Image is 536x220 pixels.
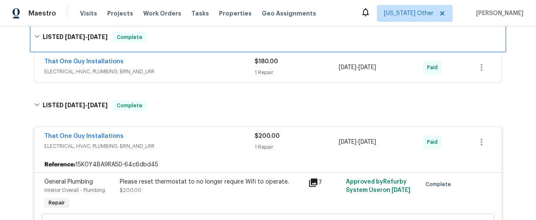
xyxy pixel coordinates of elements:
div: 7 [308,178,341,188]
span: [DATE] [88,102,108,108]
span: Approved by Refurby System User on [346,179,410,193]
span: [US_STATE] Other [384,9,433,18]
span: Complete [113,33,146,41]
h6: LISTED [43,32,108,42]
span: [DATE] [358,139,376,145]
div: LISTED [DATE]-[DATE]Complete [31,92,505,119]
span: [DATE] [65,34,85,40]
span: Paid [427,63,441,72]
span: [DATE] [339,65,356,70]
a: That One Guy Installations [44,59,124,65]
a: That One Guy Installations [44,133,124,139]
span: $180.00 [255,59,278,65]
span: [PERSON_NAME] [473,9,523,18]
b: Reference: [44,160,75,169]
span: [DATE] [358,65,376,70]
span: Complete [113,101,146,110]
span: [DATE] [339,139,356,145]
span: - [339,63,376,72]
span: Interior Overall - Plumbing [44,188,105,193]
span: ELECTRICAL, HVAC, PLUMBING, BRN_AND_LRR [44,67,255,76]
span: [DATE] [88,34,108,40]
span: Projects [107,9,133,18]
span: Visits [80,9,97,18]
div: Please reset thermostat to no longer require Wifi to operate. [120,178,303,186]
h6: LISTED [43,101,108,111]
span: - [339,138,376,146]
span: Paid [427,138,441,146]
span: General Plumbing [44,179,93,185]
span: Maestro [28,9,56,18]
span: ELECTRICAL, HVAC, PLUMBING, BRN_AND_LRR [44,142,255,150]
span: $200.00 [120,188,142,193]
span: Tasks [191,10,209,16]
span: [DATE] [65,102,85,108]
div: 1 Repair [255,143,339,151]
span: - [65,34,108,40]
span: Geo Assignments [262,9,316,18]
div: LISTED [DATE]-[DATE]Complete [31,24,505,51]
span: Complete [425,180,454,189]
div: 15K0Y4BA9RA5D-64c6dbd45 [34,157,502,172]
span: Repair [45,199,68,207]
span: $200.00 [255,133,280,139]
span: - [65,102,108,108]
span: [DATE] [392,187,410,193]
span: Properties [219,9,252,18]
span: Work Orders [143,9,181,18]
div: 1 Repair [255,68,339,77]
